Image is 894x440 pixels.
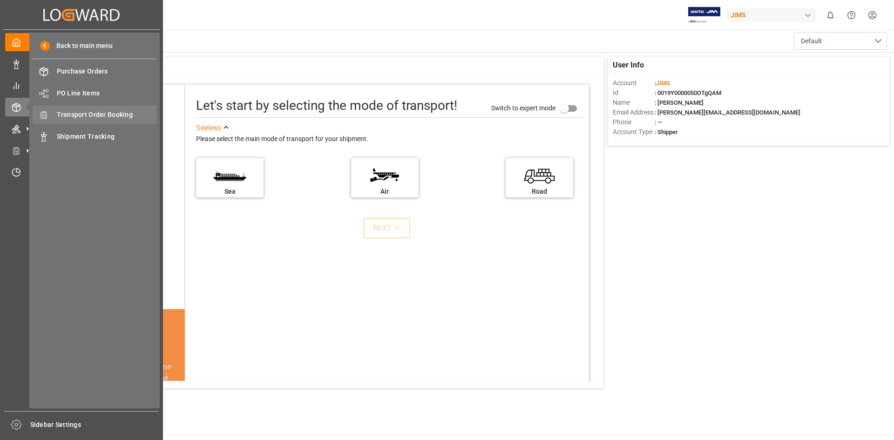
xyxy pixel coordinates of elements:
[727,6,820,24] button: JIMS
[364,218,410,238] button: NEXT
[613,60,644,71] span: User Info
[356,187,414,196] div: Air
[33,106,156,124] a: Transport Order Booking
[57,132,157,142] span: Shipment Tracking
[613,117,655,127] span: Phone
[655,89,721,96] span: : 0019Y0000050OTgQAM
[491,104,555,111] span: Switch to expert mode
[820,5,841,26] button: show 0 new notifications
[841,5,862,26] button: Help Center
[5,54,158,73] a: Data Management
[57,88,157,98] span: PO Line Items
[801,36,822,46] span: Default
[5,163,158,181] a: Timeslot Management V2
[688,7,720,23] img: Exertis%20JAM%20-%20Email%20Logo.jpg_1722504956.jpg
[57,67,157,76] span: Purchase Orders
[613,88,655,98] span: Id
[727,8,816,22] div: JIMS
[613,78,655,88] span: Account
[5,33,158,51] a: My Cockpit
[5,76,158,95] a: My Reports
[33,84,156,102] a: PO Line Items
[613,98,655,108] span: Name
[201,187,259,196] div: Sea
[373,223,401,234] div: NEXT
[613,108,655,117] span: Email Address
[196,134,582,145] div: Please select the main mode of transport for your shipment.
[33,127,156,145] a: Shipment Tracking
[57,110,157,120] span: Transport Order Booking
[655,119,662,126] span: : —
[196,96,457,115] div: Let's start by selecting the mode of transport!
[50,41,113,51] span: Back to main menu
[655,80,670,87] span: :
[655,99,704,106] span: : [PERSON_NAME]
[510,187,569,196] div: Road
[33,62,156,81] a: Purchase Orders
[656,80,670,87] span: JIMS
[655,129,678,135] span: : Shipper
[794,32,887,50] button: open menu
[172,361,185,440] button: next slide / item
[613,127,655,137] span: Account Type
[196,122,221,134] div: See less
[30,420,159,430] span: Sidebar Settings
[655,109,800,116] span: : [PERSON_NAME][EMAIL_ADDRESS][DOMAIN_NAME]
